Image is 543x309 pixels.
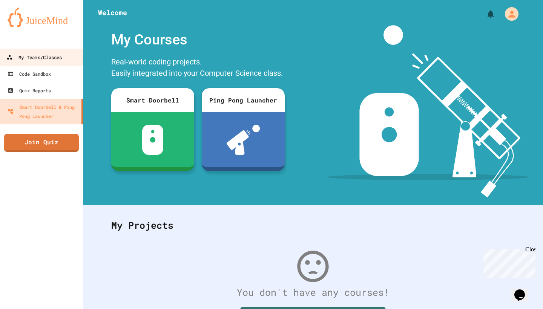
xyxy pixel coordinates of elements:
[497,5,520,23] div: My Account
[472,8,497,20] div: My Notifications
[6,53,62,62] div: My Teams/Classes
[107,25,288,54] div: My Courses
[3,3,52,48] div: Chat with us now!Close
[480,246,535,278] iframe: chat widget
[142,125,164,155] img: sdb-white.svg
[104,285,522,300] div: You don't have any courses!
[111,88,194,112] div: Smart Doorbell
[104,211,522,240] div: My Projects
[227,125,260,155] img: ppl-with-ball.png
[327,25,529,197] img: banner-image-my-projects.png
[4,134,79,152] a: Join Quiz
[511,279,535,301] iframe: chat widget
[202,88,285,112] div: Ping Pong Launcher
[8,69,51,78] div: Code Sandbox
[8,8,75,27] img: logo-orange.svg
[107,54,288,83] div: Real-world coding projects. Easily integrated into your Computer Science class.
[8,86,51,95] div: Quiz Reports
[8,102,78,121] div: Smart Doorbell & Ping Pong Launcher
